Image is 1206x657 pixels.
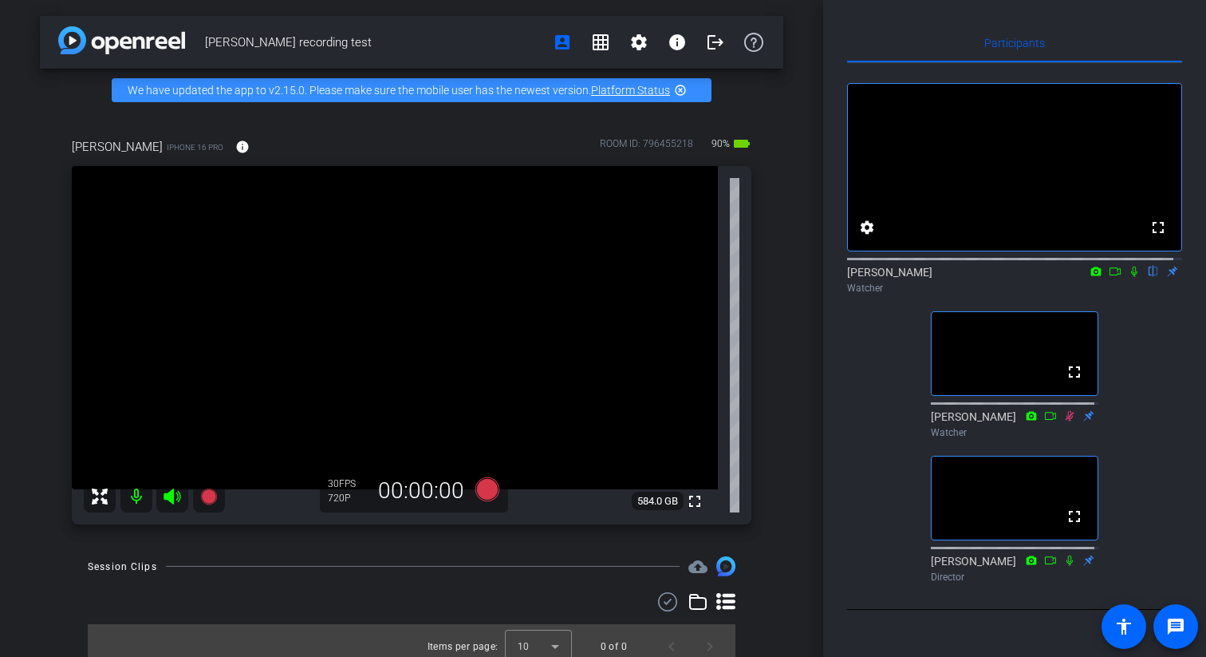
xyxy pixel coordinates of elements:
[1065,507,1084,526] mat-icon: fullscreen
[931,409,1098,440] div: [PERSON_NAME]
[205,26,543,58] span: [PERSON_NAME] recording test
[847,281,1182,295] div: Watcher
[984,38,1045,49] span: Participants
[931,553,1098,584] div: [PERSON_NAME]
[732,134,751,153] mat-icon: battery_std
[167,141,223,153] span: iPhone 16 Pro
[591,33,610,52] mat-icon: grid_on
[931,570,1098,584] div: Director
[1149,218,1168,237] mat-icon: fullscreen
[1114,617,1133,636] mat-icon: accessibility
[709,131,732,156] span: 90%
[428,639,499,655] div: Items per page:
[668,33,687,52] mat-icon: info
[553,33,572,52] mat-icon: account_box
[847,264,1182,295] div: [PERSON_NAME]
[1166,617,1185,636] mat-icon: message
[629,33,648,52] mat-icon: settings
[72,138,163,156] span: [PERSON_NAME]
[339,478,356,489] span: FPS
[600,137,693,160] div: ROOM ID: 796455218
[368,477,475,505] div: 00:00:00
[674,84,687,97] mat-icon: highlight_off
[601,639,627,655] div: 0 of 0
[632,492,684,511] span: 584.0 GB
[58,26,185,54] img: app-logo
[328,477,368,490] div: 30
[685,492,704,511] mat-icon: fullscreen
[235,140,250,154] mat-icon: info
[931,425,1098,440] div: Watcher
[591,84,670,97] a: Platform Status
[1065,362,1084,382] mat-icon: fullscreen
[328,492,368,505] div: 720P
[857,218,877,237] mat-icon: settings
[1144,263,1163,278] mat-icon: flip
[706,33,725,52] mat-icon: logout
[688,557,707,576] span: Destinations for your clips
[716,556,735,576] img: Session clips
[88,559,157,575] div: Session Clips
[112,78,711,102] div: We have updated the app to v2.15.0. Please make sure the mobile user has the newest version.
[688,557,707,576] mat-icon: cloud_upload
